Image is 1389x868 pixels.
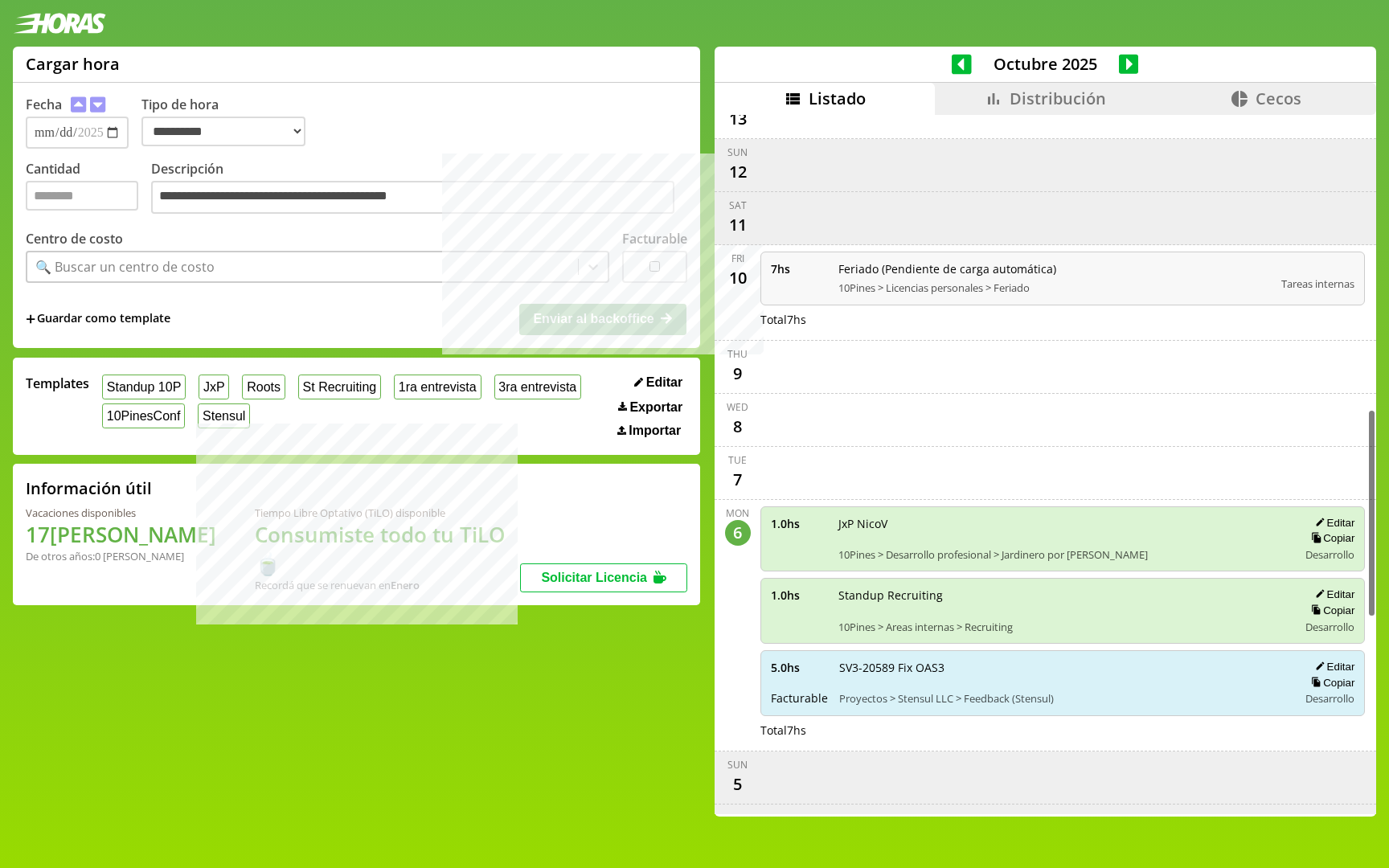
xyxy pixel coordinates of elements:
[26,53,120,75] h1: Cargar hora
[1281,276,1354,291] span: Tareas internas
[838,280,1271,295] span: 10Pines > Licencias personales > Feriado
[725,467,751,493] div: 7
[1305,547,1354,562] span: Desarrollo
[838,516,1288,531] span: JxP NicoV
[725,772,751,797] div: 5
[26,520,216,549] h1: 17 [PERSON_NAME]
[102,403,185,428] button: 10PinesConf
[727,758,748,772] div: Sun
[731,252,744,265] div: Fri
[725,414,751,440] div: 8
[725,106,751,132] div: 13
[26,506,216,520] div: Vacaciones disponibles
[726,506,749,520] div: Mon
[242,375,285,399] button: Roots
[838,547,1288,562] span: 10Pines > Desarrollo profesional > Jardinero por [PERSON_NAME]
[771,516,827,531] span: 1.0 hs
[26,160,151,219] label: Cantidad
[1306,676,1354,690] button: Copiar
[771,588,827,603] span: 1.0 hs
[26,477,152,499] h2: Información útil
[151,160,687,219] label: Descripción
[972,53,1119,75] span: Octubre 2025
[35,258,215,276] div: 🔍 Buscar un centro de costo
[151,181,674,215] textarea: Descripción
[1310,588,1354,601] button: Editar
[839,660,1288,675] span: SV3-20589 Fix OAS3
[1306,531,1354,545] button: Copiar
[26,181,138,211] input: Cantidad
[541,571,647,584] span: Solicitar Licencia
[198,403,250,428] button: Stensul
[1305,620,1354,634] span: Desarrollo
[26,310,170,328] span: +Guardar como template
[26,230,123,248] label: Centro de costo
[622,230,687,248] label: Facturable
[771,261,827,276] span: 7 hs
[520,563,687,592] button: Solicitar Licencia
[255,520,520,578] h1: Consumiste todo tu TiLO 🍵
[727,400,748,414] div: Wed
[725,159,751,185] div: 12
[838,588,1288,603] span: Standup Recruiting
[727,347,748,361] div: Thu
[13,13,106,34] img: logotipo
[838,620,1288,634] span: 10Pines > Areas internas > Recruiting
[199,375,229,399] button: JxP
[771,690,828,706] span: Facturable
[26,375,89,392] span: Templates
[809,88,866,109] span: Listado
[729,811,747,825] div: Sat
[255,506,520,520] div: Tiempo Libre Optativo (TiLO) disponible
[629,375,687,391] button: Editar
[26,96,62,113] label: Fecha
[1010,88,1106,109] span: Distribución
[729,199,747,212] div: Sat
[760,312,1366,327] div: Total 7 hs
[391,578,420,592] b: Enero
[725,212,751,238] div: 11
[760,723,1366,738] div: Total 7 hs
[725,361,751,387] div: 9
[1306,604,1354,617] button: Copiar
[141,96,318,149] label: Tipo de hora
[298,375,381,399] button: St Recruiting
[727,145,748,159] div: Sun
[1256,88,1301,109] span: Cecos
[629,424,681,438] span: Importar
[839,691,1288,706] span: Proyectos > Stensul LLC > Feedback (Stensul)
[141,117,305,146] select: Tipo de hora
[725,265,751,291] div: 10
[728,453,747,467] div: Tue
[26,549,216,563] div: De otros años: 0 [PERSON_NAME]
[1310,516,1354,530] button: Editar
[1310,660,1354,674] button: Editar
[715,115,1376,814] div: scrollable content
[838,261,1271,276] span: Feriado (Pendiente de carga automática)
[771,660,828,675] span: 5.0 hs
[394,375,481,399] button: 1ra entrevista
[102,375,186,399] button: Standup 10P
[494,375,582,399] button: 3ra entrevista
[1305,691,1354,706] span: Desarrollo
[646,375,682,390] span: Editar
[725,520,751,546] div: 6
[613,399,687,416] button: Exportar
[629,400,682,415] span: Exportar
[26,310,35,328] span: +
[255,578,520,592] div: Recordá que se renuevan en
